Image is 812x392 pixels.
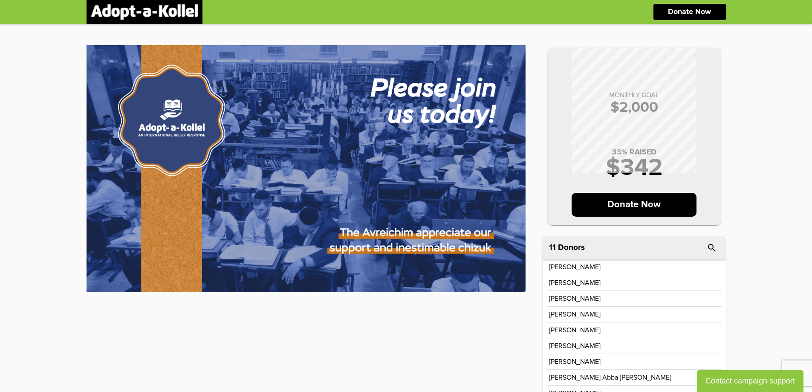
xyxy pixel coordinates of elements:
p: MONTHLY GOAL [556,92,712,99]
p: [PERSON_NAME] [549,279,601,286]
p: Donate Now [572,193,696,217]
p: Donors [558,244,585,252]
p: [PERSON_NAME] Abba [PERSON_NAME] [549,374,671,381]
p: [PERSON_NAME] [549,264,601,270]
p: $ [556,100,712,115]
p: [PERSON_NAME] [549,327,601,334]
i: search [707,243,717,253]
p: Donate Now [668,8,711,16]
img: logonobg.png [91,4,198,20]
button: Contact campaign support [697,370,803,392]
p: [PERSON_NAME] [549,311,601,318]
img: r3msbjdqXk.satEQKYwe6.jpg [87,45,526,292]
p: [PERSON_NAME] [549,358,601,365]
span: 11 [549,244,556,252]
p: [PERSON_NAME] [549,343,601,349]
p: [PERSON_NAME] [549,295,601,302]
